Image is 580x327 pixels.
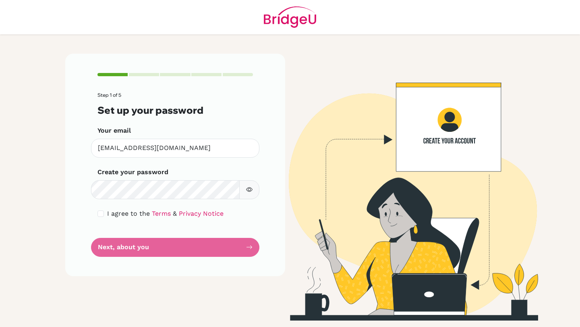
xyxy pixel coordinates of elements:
span: Step 1 of 5 [97,92,121,98]
span: I agree to the [107,210,150,217]
h3: Set up your password [97,104,253,116]
a: Privacy Notice [179,210,224,217]
a: Terms [152,210,171,217]
label: Your email [97,126,131,135]
span: & [173,210,177,217]
input: Insert your email* [91,139,259,158]
label: Create your password [97,167,168,177]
